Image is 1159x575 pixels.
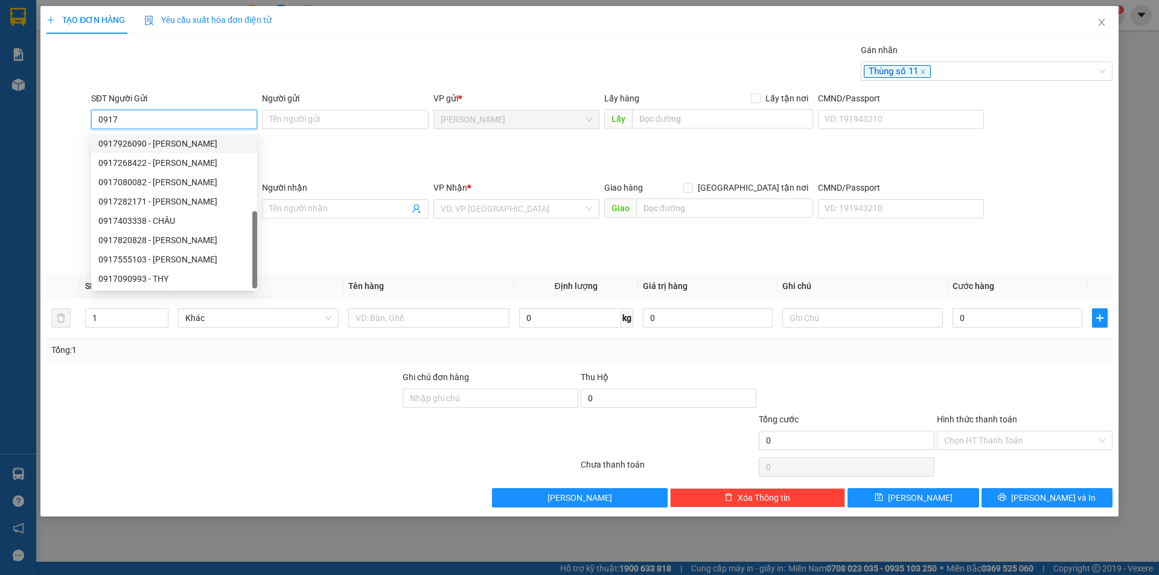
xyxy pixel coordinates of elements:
[262,92,428,105] div: Người gửi
[982,488,1113,507] button: printer[PERSON_NAME] và In
[91,230,257,250] div: 0917820828 - VÕ THỊ PHỤNG
[262,181,428,194] div: Người nhận
[98,137,250,150] div: 0917926090 - [PERSON_NAME]
[864,65,931,78] span: Thùng số 11
[777,275,948,298] th: Ghi chú
[403,389,578,408] input: Ghi chú đơn hàng
[693,181,813,194] span: [GEOGRAPHIC_DATA] tận nơi
[761,92,813,105] span: Lấy tận nơi
[98,272,250,285] div: 0917090993 - THY
[98,253,250,266] div: 0917555103 - [PERSON_NAME]
[548,491,612,504] span: [PERSON_NAME]
[848,488,979,507] button: save[PERSON_NAME]
[670,488,846,507] button: deleteXóa Thông tin
[91,269,257,288] div: 0917090993 - THY
[433,183,467,192] span: VP Nhận
[91,192,257,211] div: 0917282171 - BÙI ĐỖ YẾN TRINH
[953,281,994,291] span: Cước hàng
[1097,17,1106,27] span: close
[91,211,257,230] div: 0917403338 - CHÂU
[98,214,250,227] div: 0917403338 - CHÂU
[433,92,599,105] div: VP gửi
[46,15,125,25] span: TẠO ĐƠN HÀNG
[91,92,257,105] div: SĐT Người Gửi
[581,372,608,382] span: Thu Hộ
[861,45,898,55] label: Gán nhãn
[738,491,790,504] span: Xóa Thông tin
[555,281,598,291] span: Định lượng
[98,195,250,208] div: 0917282171 - [PERSON_NAME]
[998,493,1006,503] span: printer
[1011,491,1096,504] span: [PERSON_NAME] và In
[144,15,272,25] span: Yêu cầu xuất hóa đơn điện tử
[1093,313,1107,323] span: plus
[604,109,632,129] span: Lấy
[51,308,71,328] button: delete
[98,156,250,170] div: 0917268422 - [PERSON_NAME]
[46,16,55,24] span: plus
[348,281,384,291] span: Tên hàng
[91,134,257,153] div: 0917926090 - TRƯƠNG THỊ THU AN
[604,199,636,218] span: Giao
[412,204,421,214] span: user-add
[604,94,639,103] span: Lấy hàng
[98,233,250,247] div: 0917820828 - [PERSON_NAME]
[492,488,668,507] button: [PERSON_NAME]
[91,250,257,269] div: 0917555103 - LÊ VĂN TIẾN
[185,309,331,327] span: Khác
[91,173,257,192] div: 0917080082 - KIẾN ĐẠT-TÔ GIA HUY
[888,491,953,504] span: [PERSON_NAME]
[875,493,883,503] span: save
[51,343,447,357] div: Tổng: 1
[759,415,799,424] span: Tổng cước
[937,415,1017,424] label: Hình thức thanh toán
[636,199,813,218] input: Dọc đường
[818,181,984,194] div: CMND/Passport
[1085,6,1119,40] button: Close
[782,308,943,328] input: Ghi Chú
[85,281,95,291] span: SL
[144,16,154,25] img: icon
[348,308,509,328] input: VD: Bàn, Ghế
[643,308,773,328] input: 0
[920,69,926,75] span: close
[579,458,758,479] div: Chưa thanh toán
[621,308,633,328] span: kg
[643,281,688,291] span: Giá trị hàng
[403,372,469,382] label: Ghi chú đơn hàng
[98,176,250,189] div: 0917080082 - [PERSON_NAME]
[632,109,813,129] input: Dọc đường
[91,153,257,173] div: 0917268422 - HUỲNH THANH TÙNG
[1092,308,1108,328] button: plus
[604,183,643,192] span: Giao hàng
[724,493,733,503] span: delete
[441,110,592,129] span: Cao Lãnh
[818,92,984,105] div: CMND/Passport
